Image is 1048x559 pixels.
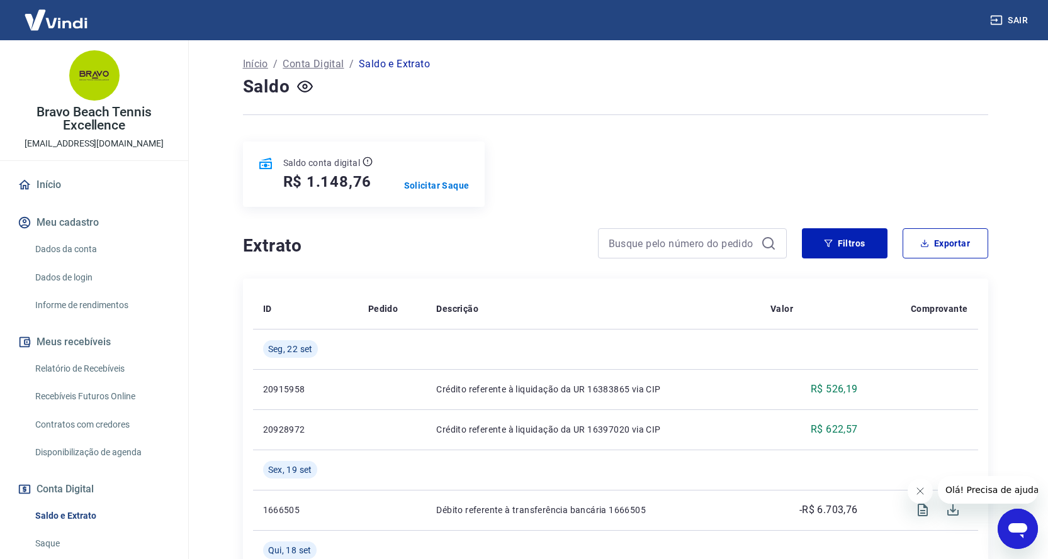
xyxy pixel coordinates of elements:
[404,179,470,192] a: Solicitar Saque
[243,233,583,258] h4: Extrato
[283,172,372,192] h5: R$ 1.148,76
[811,422,858,437] p: R$ 622,57
[263,423,348,436] p: 20928972
[938,476,1038,504] iframe: Mensagem da empresa
[263,504,348,516] p: 1666505
[263,302,272,315] p: ID
[908,495,938,525] span: Visualizar
[988,9,1033,32] button: Sair
[436,423,750,436] p: Crédito referente à liquidação da UR 16397020 via CIP
[15,209,173,236] button: Meu cadastro
[243,74,290,99] h4: Saldo
[30,503,173,529] a: Saldo e Extrato
[609,234,756,253] input: Busque pelo número do pedido
[15,328,173,356] button: Meus recebíveis
[10,106,178,132] p: Bravo Beach Tennis Excellence
[30,384,173,409] a: Recebíveis Futuros Online
[811,382,858,397] p: R$ 526,19
[263,383,348,396] p: 20915958
[30,292,173,318] a: Informe de rendimentos
[25,137,164,150] p: [EMAIL_ADDRESS][DOMAIN_NAME]
[802,228,887,258] button: Filtros
[349,57,354,72] p: /
[359,57,430,72] p: Saldo e Extrato
[283,57,344,72] a: Conta Digital
[243,57,268,72] a: Início
[368,302,398,315] p: Pedido
[938,495,968,525] span: Download
[436,302,478,315] p: Descrição
[268,343,313,355] span: Seg, 22 set
[15,1,97,39] img: Vindi
[69,50,120,101] img: 9b712bdf-b3bb-44e1-aa76-4bd371055ede.jpeg
[15,475,173,503] button: Conta Digital
[998,509,1038,549] iframe: Botão para abrir a janela de mensagens
[15,171,173,199] a: Início
[436,504,750,516] p: Débito referente à transferência bancária 1666505
[30,356,173,382] a: Relatório de Recebíveis
[30,531,173,556] a: Saque
[903,228,988,258] button: Exportar
[436,383,750,396] p: Crédito referente à liquidação da UR 16383865 via CIP
[8,9,106,19] span: Olá! Precisa de ajuda?
[30,265,173,291] a: Dados de login
[283,157,361,169] p: Saldo conta digital
[911,302,967,315] p: Comprovante
[908,479,933,504] iframe: Fechar mensagem
[30,412,173,438] a: Contratos com credores
[770,302,793,315] p: Valor
[30,236,173,262] a: Dados da conta
[273,57,278,72] p: /
[268,463,312,476] span: Sex, 19 set
[30,440,173,465] a: Disponibilização de agenda
[268,544,312,556] span: Qui, 18 set
[799,502,858,517] p: -R$ 6.703,76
